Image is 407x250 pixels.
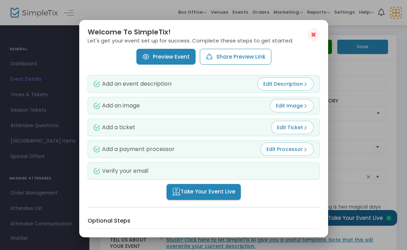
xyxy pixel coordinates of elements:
span: Edit Image [276,102,308,109]
div: Verify your email [94,167,148,174]
div: Add an image [94,102,140,108]
button: Share Preview Link [199,48,271,64]
h3: Optional Steps [88,217,320,224]
span: Edit Processor [266,145,308,152]
button: Edit Description [257,77,314,90]
a: Preview Event [136,48,195,64]
div: Add an event description [94,80,171,87]
div: Add a ticket [94,124,135,130]
button: Edit Image [270,99,314,112]
button: ✖ [307,28,320,41]
h2: Welcome To SimpleTix! [88,28,320,35]
div: Add a payment processor [94,146,175,152]
button: Edit Processor [260,142,314,156]
span: Edit Ticket [277,124,308,131]
button: Edit Ticket [271,120,314,134]
p: Let's get your event set up for success. Complete these steps to get started: [88,38,320,43]
span: Take Your Event Live [172,187,235,196]
span: ✖ [311,31,317,39]
span: Edit Description [263,80,308,87]
button: Take Your Event Live [167,184,241,199]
